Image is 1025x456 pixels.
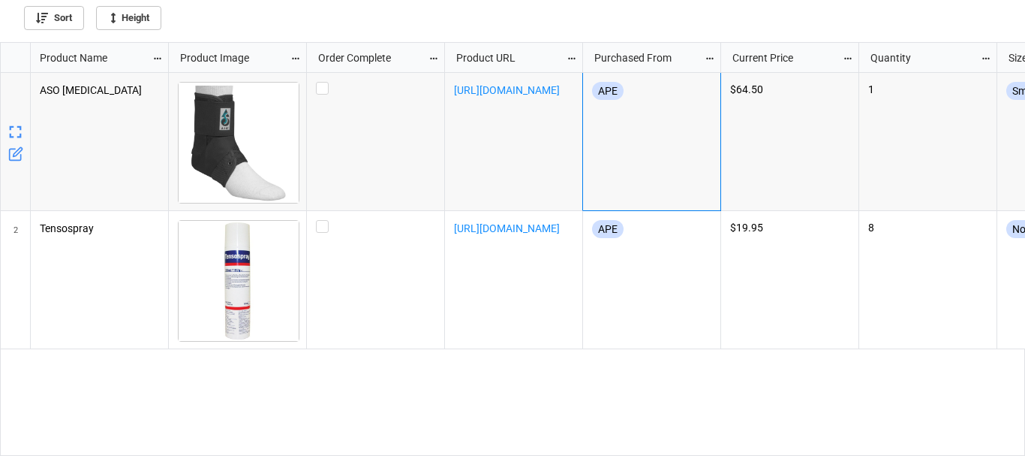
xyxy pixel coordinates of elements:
div: APE [592,82,624,100]
p: 8 [868,220,987,235]
div: aso-ankle.jpg [178,82,304,204]
img: fOCaz8V9NJm1u-D_br5CMHKlPkNU8_tayFPfQO5J354 [179,221,299,341]
div: APE [592,220,624,238]
span: 2 [14,211,18,349]
div: Product Image [171,50,290,66]
div: Order Complete [309,50,428,66]
p: Tensospray [40,220,160,237]
div: Current Price [723,50,842,66]
p: $19.95 [730,220,849,235]
div: Purchased From [585,50,704,66]
a: [URL][DOMAIN_NAME] [454,222,560,234]
div: Quantity [861,50,980,66]
p: 1 [868,82,987,97]
div: Product Name [31,50,152,66]
img: duvSQ-O6DqV_1Mlbyjs01NhFLgulUm2-ulqp3Viq2lU [179,83,299,203]
p: ASO [MEDICAL_DATA] [40,82,160,99]
a: Sort [24,6,84,30]
a: Height [96,6,161,30]
div: grid [1,43,169,73]
a: [URL][DOMAIN_NAME] [454,84,560,96]
p: $64.50 [730,82,849,97]
div: TENSOSPRAY_1200x1200.jpg [178,220,304,342]
div: Product URL [447,50,566,66]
